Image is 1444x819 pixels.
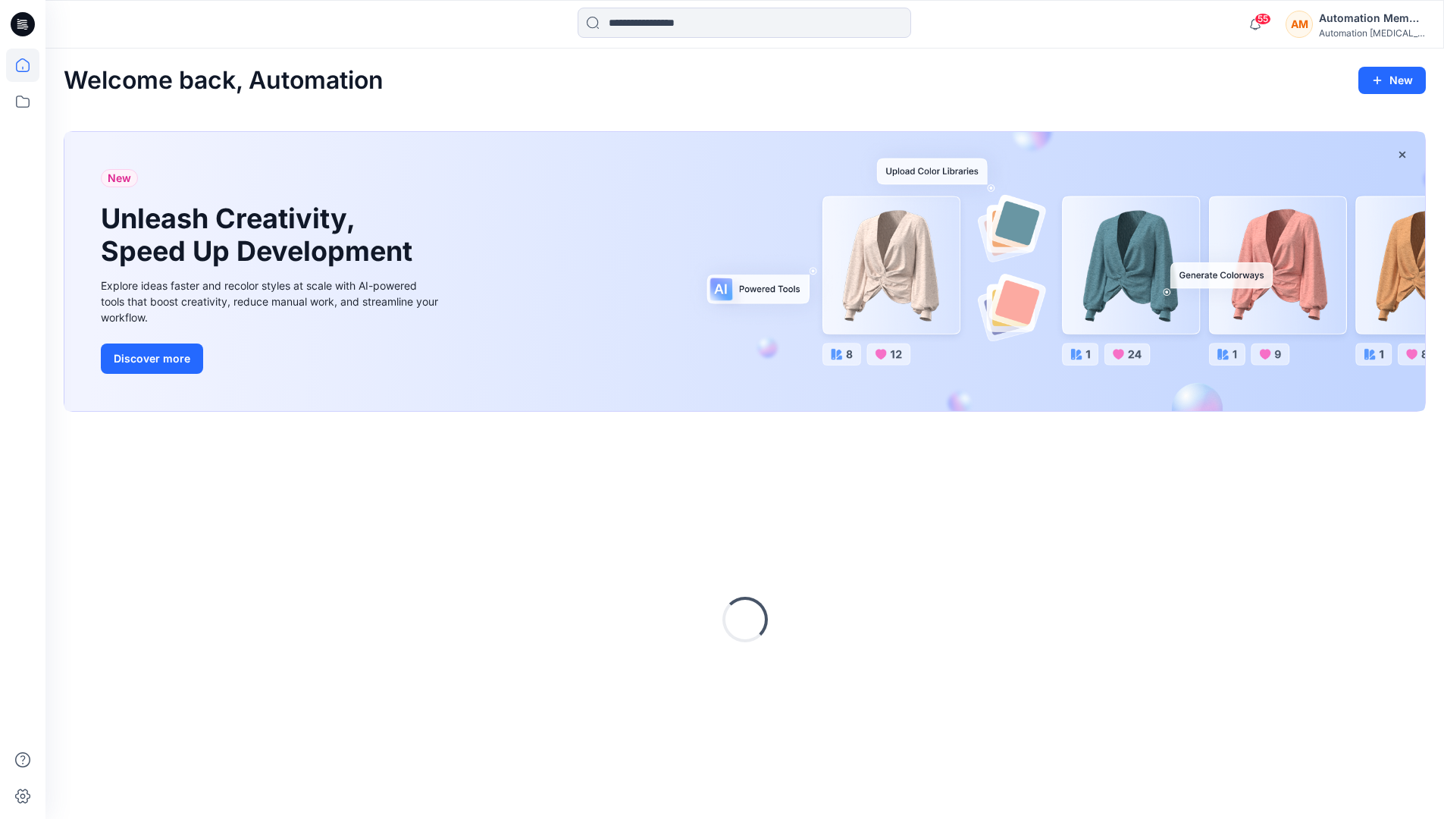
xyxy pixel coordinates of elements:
button: New [1358,67,1426,94]
div: Automation Member [1319,9,1425,27]
span: 55 [1254,13,1271,25]
span: New [108,169,131,187]
div: Automation [MEDICAL_DATA]... [1319,27,1425,39]
h2: Welcome back, Automation [64,67,384,95]
a: Discover more [101,344,442,374]
div: AM [1286,11,1313,38]
button: Discover more [101,344,203,374]
h1: Unleash Creativity, Speed Up Development [101,202,419,268]
div: Explore ideas faster and recolor styles at scale with AI-powered tools that boost creativity, red... [101,278,442,325]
